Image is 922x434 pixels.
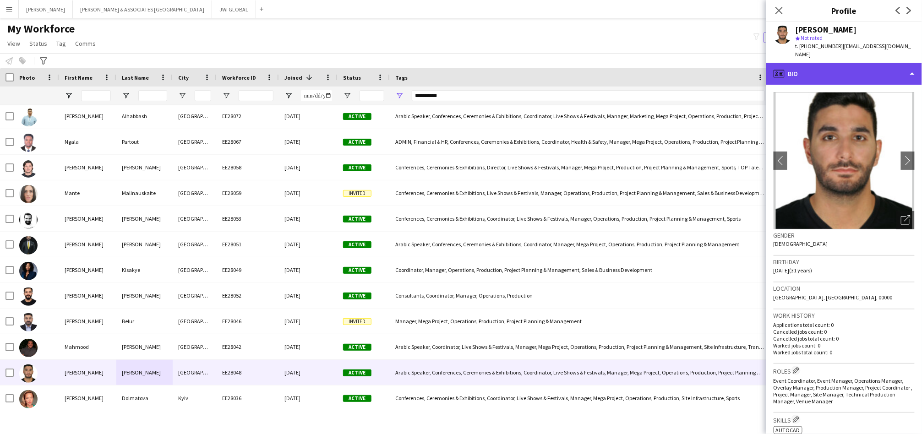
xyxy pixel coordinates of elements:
[38,55,49,66] app-action-btn: Advanced filters
[360,90,384,101] input: Status Filter Input
[59,309,116,334] div: [PERSON_NAME]
[343,293,371,299] span: Active
[178,74,189,81] span: City
[173,180,217,206] div: [GEOGRAPHIC_DATA]
[138,90,167,101] input: Last Name Filter Input
[343,369,371,376] span: Active
[801,34,823,41] span: Not rated
[217,232,279,257] div: EE28051
[19,236,38,255] img: Anas Malkawi
[59,155,116,180] div: [PERSON_NAME]
[774,258,915,266] h3: Birthday
[239,90,273,101] input: Workforce ID Filter Input
[217,283,279,308] div: EE28052
[279,180,338,206] div: [DATE]
[774,267,813,274] span: [DATE] (31 years)
[7,39,20,48] span: View
[19,313,38,331] img: Kaustubh Belur
[173,257,217,282] div: [GEOGRAPHIC_DATA]
[173,283,217,308] div: [GEOGRAPHIC_DATA]
[217,309,279,334] div: EE28046
[116,180,173,206] div: Malinauskaite
[395,92,404,100] button: Open Filter Menu
[116,206,173,231] div: [PERSON_NAME]
[19,159,38,178] img: Dmitri Lesnikov
[301,90,332,101] input: Joined Filter Input
[59,232,116,257] div: [PERSON_NAME]
[774,342,915,349] p: Worked jobs count: 0
[19,364,38,383] img: Makram Akiki
[217,103,279,129] div: EE28072
[774,231,915,239] h3: Gender
[279,103,338,129] div: [DATE]
[390,232,770,257] div: Arabic Speaker, Conferences, Ceremonies & Exhibitions, Coordinator, Manager, Mega Project, Operat...
[774,311,915,320] h3: Work history
[19,262,38,280] img: Bridget Kisakye
[59,206,116,231] div: [PERSON_NAME]
[390,180,770,206] div: Conferences, Ceremonies & Exhibitions, Live Shows & Festivals, Manager, Operations, Production, P...
[173,206,217,231] div: [GEOGRAPHIC_DATA]
[116,283,173,308] div: [PERSON_NAME]
[284,92,293,100] button: Open Filter Menu
[284,74,302,81] span: Joined
[173,309,217,334] div: [GEOGRAPHIC_DATA]
[774,284,915,293] h3: Location
[776,427,800,434] span: Autocad
[343,113,371,120] span: Active
[279,206,338,231] div: [DATE]
[390,309,770,334] div: Manager, Mega Project, Operations, Production, Project Planning & Management
[81,90,111,101] input: First Name Filter Input
[65,74,93,81] span: First Name
[59,283,116,308] div: [PERSON_NAME]
[19,288,38,306] img: Chirag Bhojwani
[19,211,38,229] img: Sohail Coutinho
[774,335,915,342] p: Cancelled jobs total count: 0
[343,92,351,100] button: Open Filter Menu
[343,318,371,325] span: Invited
[19,185,38,203] img: Mante Malinauskaite
[19,339,38,357] img: Mahmood Ismail
[19,108,38,126] img: Mohammed Alhabbash
[73,0,212,18] button: [PERSON_NAME] & ASSOCIATES [GEOGRAPHIC_DATA]
[279,360,338,385] div: [DATE]
[19,390,38,408] img: Anna Dolmatova
[59,180,116,206] div: Mante
[53,38,70,49] a: Tag
[116,309,173,334] div: Belur
[116,257,173,282] div: Kisakye
[173,360,217,385] div: [GEOGRAPHIC_DATA]
[343,344,371,351] span: Active
[19,0,73,18] button: [PERSON_NAME]
[279,257,338,282] div: [DATE]
[173,103,217,129] div: [GEOGRAPHIC_DATA]
[173,129,217,154] div: [GEOGRAPHIC_DATA]
[217,385,279,411] div: EE28036
[390,206,770,231] div: Conferences, Ceremonies & Exhibitions, Coordinator, Live Shows & Festivals, Manager, Operations, ...
[766,5,922,16] h3: Profile
[19,134,38,152] img: Ngala Partout
[59,360,116,385] div: [PERSON_NAME]
[796,26,857,34] div: [PERSON_NAME]
[279,129,338,154] div: [DATE]
[343,216,371,222] span: Active
[116,385,173,411] div: Dolmatova
[212,0,256,18] button: JWI GLOBAL
[195,90,211,101] input: City Filter Input
[279,283,338,308] div: [DATE]
[122,74,149,81] span: Last Name
[279,155,338,180] div: [DATE]
[56,39,66,48] span: Tag
[279,385,338,411] div: [DATE]
[764,32,809,43] button: Everyone5,890
[59,103,116,129] div: [PERSON_NAME]
[26,38,51,49] a: Status
[217,155,279,180] div: EE28058
[395,74,408,81] span: Tags
[390,360,770,385] div: Arabic Speaker, Conferences, Ceremonies & Exhibitions, Coordinator, Live Shows & Festivals, Manag...
[796,43,843,49] span: t. [PHONE_NUMBER]
[217,360,279,385] div: EE28048
[412,90,765,101] input: Tags Filter Input
[222,92,230,100] button: Open Filter Menu
[116,232,173,257] div: [PERSON_NAME]
[173,385,217,411] div: Kyiv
